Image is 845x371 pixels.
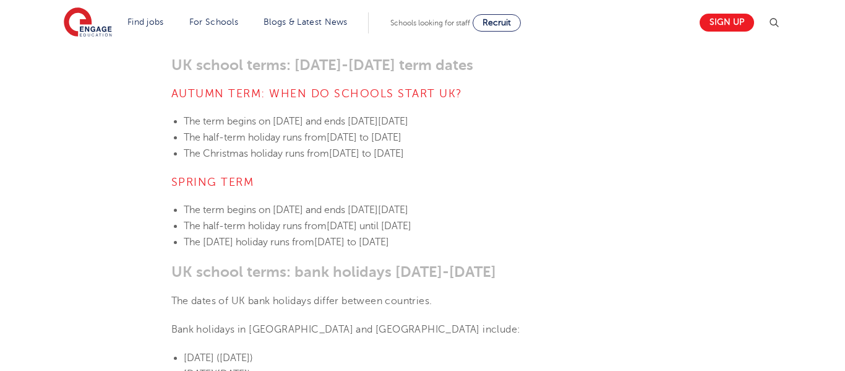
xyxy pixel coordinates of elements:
span: Schools looking for staff [390,19,470,27]
span: The term begins on [184,116,270,127]
a: Sign up [700,14,754,32]
span: Recruit [483,18,511,27]
span: [DATE] to [DATE] [327,132,401,143]
span: The Christmas holiday runs from [184,148,329,159]
img: Engage Education [64,7,112,38]
span: The term begins on [184,204,270,216]
a: Recruit [473,14,521,32]
span: [DATE] and ends [DATE][DATE] [273,204,408,216]
span: UK school terms: bank holidays [DATE]-[DATE] [171,263,496,281]
span: The [DATE] holiday runs from [184,237,314,248]
span: The half-term holiday runs from [184,220,327,232]
span: [DATE] to [DATE] [329,148,404,159]
span: [DATE] until [DATE] [327,220,411,232]
span: [DATE] to [DATE] [314,237,389,248]
span: Spring term [171,176,254,188]
span: The dates of UK bank holidays differ between countries. [171,295,432,307]
a: Find jobs [127,17,164,27]
a: For Schools [189,17,238,27]
span: UK school terms: [DATE]-[DATE] term dates [171,56,473,74]
span: [DATE] and ends [DATE][DATE] [273,116,408,127]
span: ([DATE]) [217,352,253,364]
span: Bank holidays in [GEOGRAPHIC_DATA] and [GEOGRAPHIC_DATA] include: [171,324,521,335]
span: Autumn term: When do schools start UK? [171,87,463,100]
span: The half-term holiday runs from [184,132,327,143]
span: [DATE] [184,352,214,364]
a: Blogs & Latest News [264,17,348,27]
